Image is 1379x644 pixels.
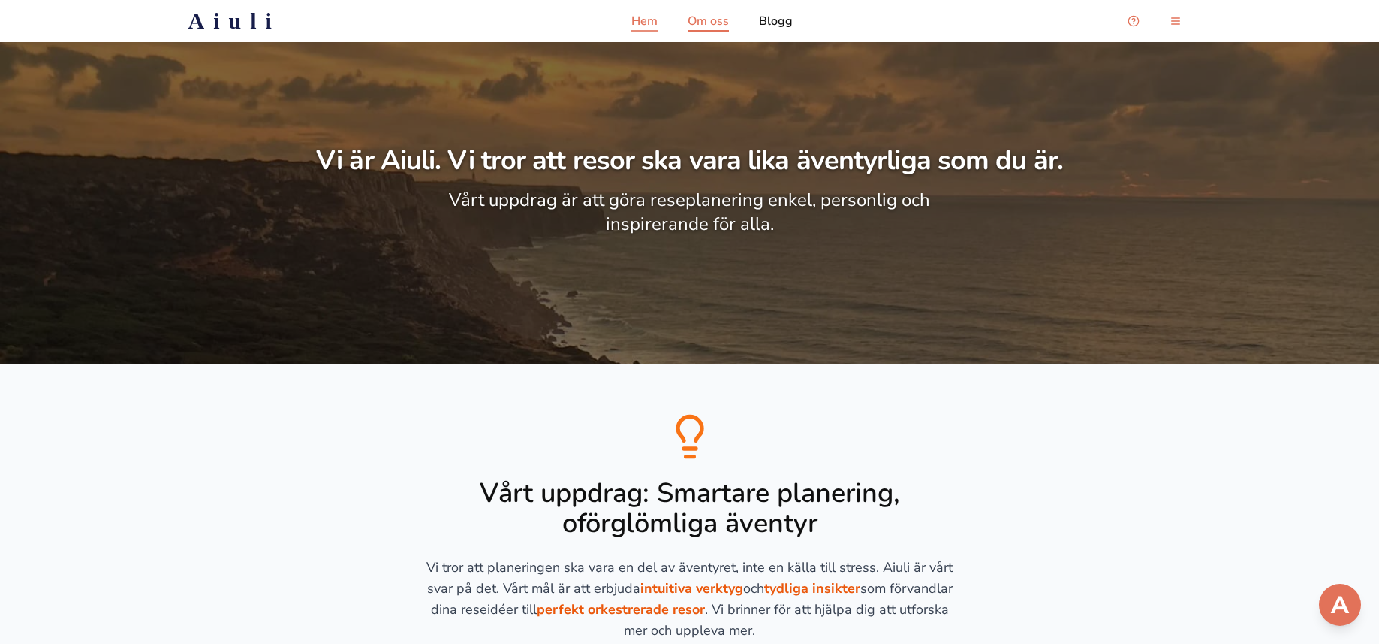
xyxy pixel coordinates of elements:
a: Aiuli [164,8,305,35]
button: Open support chat [1119,6,1149,36]
h1: Vi är Aiuli. Vi tror att resor ska vara lika äventyrliga som du är. [176,146,1203,176]
h2: Aiuli [188,8,281,35]
a: Hem [631,12,658,30]
h2: Vårt uppdrag: Smartare planering, oförglömliga äventyr [426,479,954,539]
strong: tydliga insikter [764,579,860,597]
button: menu-button [1161,6,1191,36]
a: Blogg [759,12,793,30]
strong: intuitiva verktyg [640,579,743,597]
img: Support [1322,587,1358,623]
p: Vårt uppdrag är att göra reseplanering enkel, personlig och inspirerande för alla. [402,188,978,236]
button: Open support chat [1319,584,1361,626]
strong: perfekt orkestrerade resor [537,600,705,618]
a: Om oss [688,12,729,30]
span: Vi tror att planeringen ska vara en del av äventyret, inte en källa till stress. Aiuli är vårt sv... [426,558,953,639]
